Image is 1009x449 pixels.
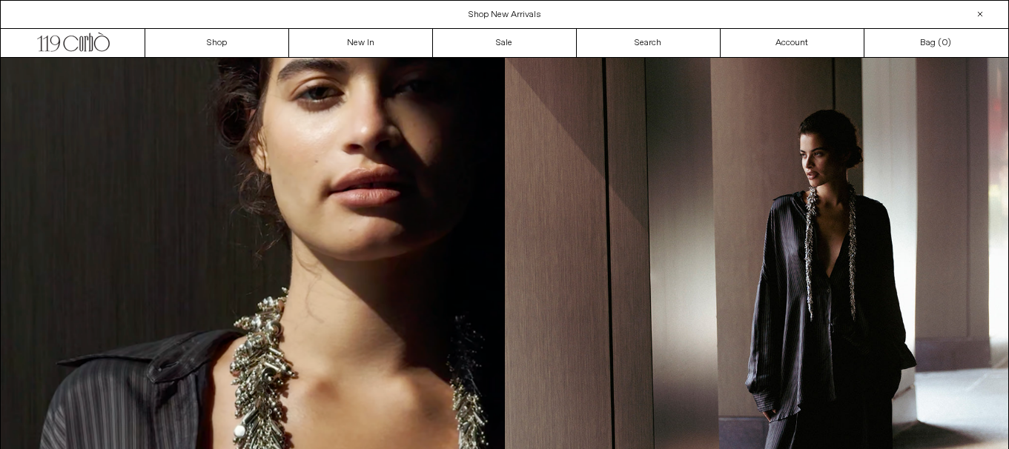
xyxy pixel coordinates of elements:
a: Sale [433,29,577,57]
a: Shop [145,29,289,57]
a: Shop New Arrivals [469,9,541,21]
a: New In [289,29,433,57]
span: 0 [942,37,947,49]
a: Search [577,29,721,57]
span: ) [942,36,951,50]
a: Account [721,29,864,57]
a: Bag () [864,29,1008,57]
